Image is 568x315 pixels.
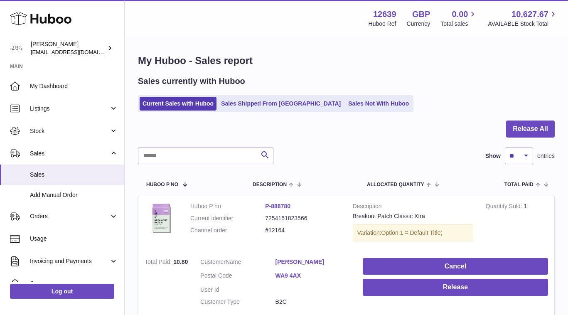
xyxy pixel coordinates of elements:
[485,152,501,160] label: Show
[10,42,22,54] img: admin@skinchoice.com
[200,298,275,306] dt: Customer Type
[190,202,265,210] dt: Huboo P no
[381,229,443,236] span: Option 1 = Default Title;
[31,49,122,55] span: [EMAIL_ADDRESS][DOMAIN_NAME]
[30,280,118,288] span: Cases
[537,152,555,160] span: entries
[367,182,424,187] span: ALLOCATED Quantity
[265,226,340,234] dd: #12164
[30,235,118,243] span: Usage
[30,171,118,179] span: Sales
[145,202,178,236] img: 126391698402395.jpg
[363,279,548,296] button: Release
[506,121,555,138] button: Release All
[200,272,275,282] dt: Postal Code
[145,258,173,267] strong: Total Paid
[275,272,350,280] a: WA9 4AX
[10,284,114,299] a: Log out
[200,286,275,294] dt: User Id
[363,258,548,275] button: Cancel
[30,105,109,113] span: Listings
[275,298,350,306] dd: B2C
[486,203,524,212] strong: Quantity Sold
[353,224,473,241] div: Variation:
[30,150,109,157] span: Sales
[200,258,226,265] span: Customer
[138,54,555,67] h1: My Huboo - Sales report
[30,212,109,220] span: Orders
[31,40,106,56] div: [PERSON_NAME]
[275,258,350,266] a: [PERSON_NAME]
[353,202,473,212] strong: Description
[200,258,275,268] dt: Name
[30,191,118,199] span: Add Manual Order
[253,182,287,187] span: Description
[488,9,558,28] a: 10,627.67 AVAILABLE Stock Total
[30,82,118,90] span: My Dashboard
[504,182,534,187] span: Total paid
[407,20,430,28] div: Currency
[138,76,245,87] h2: Sales currently with Huboo
[140,97,216,111] a: Current Sales with Huboo
[30,127,109,135] span: Stock
[173,258,188,265] span: 10.80
[190,226,265,234] dt: Channel order
[30,257,109,265] span: Invoicing and Payments
[452,9,468,20] span: 0.00
[265,203,290,209] a: P-888780
[369,20,396,28] div: Huboo Ref
[479,196,554,252] td: 1
[488,20,558,28] span: AVAILABLE Stock Total
[146,182,178,187] span: Huboo P no
[353,212,473,220] div: Breakout Patch Classic Xtra
[440,20,477,28] span: Total sales
[190,214,265,222] dt: Current identifier
[412,9,430,20] strong: GBP
[511,9,548,20] span: 10,627.67
[265,214,340,222] dd: 7254151823566
[440,9,477,28] a: 0.00 Total sales
[373,9,396,20] strong: 12639
[345,97,412,111] a: Sales Not With Huboo
[218,97,344,111] a: Sales Shipped From [GEOGRAPHIC_DATA]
